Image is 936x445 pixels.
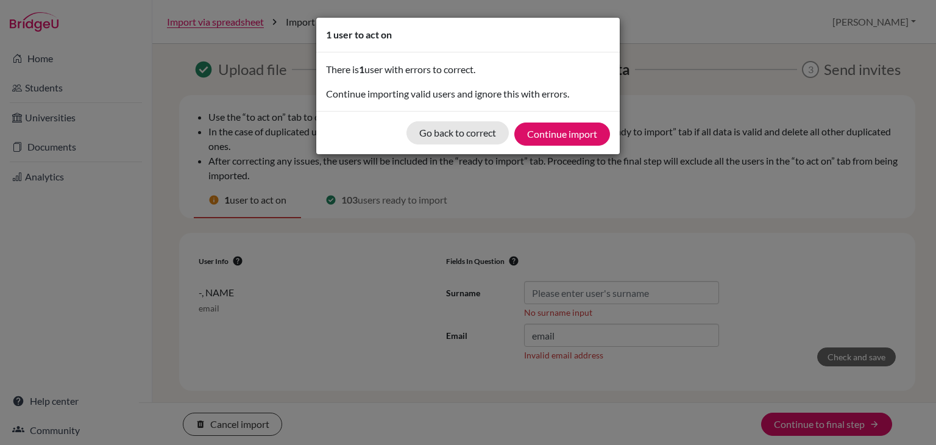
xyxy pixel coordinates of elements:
[359,63,364,75] b: 1
[326,87,610,101] p: Continue importing valid users and ignore this with errors.
[514,123,610,146] button: Continue import
[326,27,392,42] h5: 1 user to act on
[406,121,509,144] button: Go back to correct
[326,62,610,77] p: There is user with errors to correct.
